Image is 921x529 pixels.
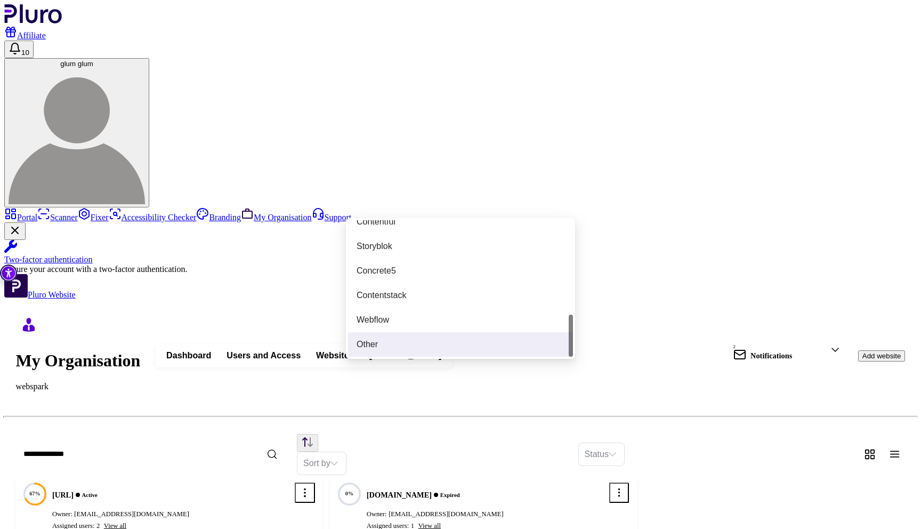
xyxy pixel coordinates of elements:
button: Websites [309,347,362,364]
a: Portal [4,213,37,222]
img: glum glum [9,68,145,204]
div: Owner: [367,509,504,519]
div: Owner: [52,509,189,519]
div: Webflow [357,314,564,326]
span: expired [434,491,460,499]
button: Change content view type to grid [859,444,880,465]
a: Branding [196,213,241,222]
button: Close Two-factor authentication notification [4,222,26,240]
span: 10 [21,49,29,57]
button: Open options menu [609,483,629,503]
div: Concrete5 [348,259,573,283]
span: 2 [730,342,739,351]
span: Dashboard [166,350,212,362]
div: Storyblok [357,241,564,252]
button: glum glumglum glum [4,58,149,207]
div: Webflow [348,308,573,332]
div: Contentful [357,216,564,228]
div: Secure your account with a two-factor authentication. [4,264,917,274]
div: Contentful [348,210,573,234]
span: [EMAIL_ADDRESS][DOMAIN_NAME] [389,509,503,519]
button: Add website [858,350,906,362]
input: Search domain [16,444,316,464]
a: Logo [4,16,62,25]
button: Open notifications, you have 10 new notifications [4,41,34,58]
span: [EMAIL_ADDRESS][DOMAIN_NAME] [74,509,189,519]
span: Users and Access [227,350,301,362]
button: Change content view type to table [884,444,906,465]
button: Dashboard [159,347,219,364]
button: Change sorting direction [297,434,318,452]
span: active [76,491,98,499]
a: Fixer [78,213,109,222]
h3: [DOMAIN_NAME] [367,490,504,500]
div: Set sorting [297,452,346,475]
text: 67% [29,491,41,496]
div: Concrete5 [357,265,564,277]
aside: Sidebar menu [4,207,917,300]
text: 0% [345,491,354,496]
a: Affiliate [4,31,46,40]
a: Open Pluro Website [4,290,76,299]
a: Scanner [37,213,78,222]
div: Contentstack [357,290,564,301]
p: Notifications [750,351,792,360]
a: My Organisation [241,213,312,222]
div: Other [348,332,573,357]
a: Two-factor authentication [4,240,917,264]
a: Accessibility Checker [109,213,197,222]
button: Users and Access [219,347,309,364]
span: Websites [316,350,354,362]
div: Two-factor authentication [4,255,917,264]
h1: My Organisation [16,351,141,371]
span: glum glum [60,60,93,68]
div: Contentstack [348,283,573,308]
h3: [URL] [52,490,189,500]
div: Other [357,339,564,350]
p: webspark [16,382,141,391]
a: Support [312,213,352,222]
button: Open options menu [295,483,315,503]
div: Storyblok [348,234,573,259]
